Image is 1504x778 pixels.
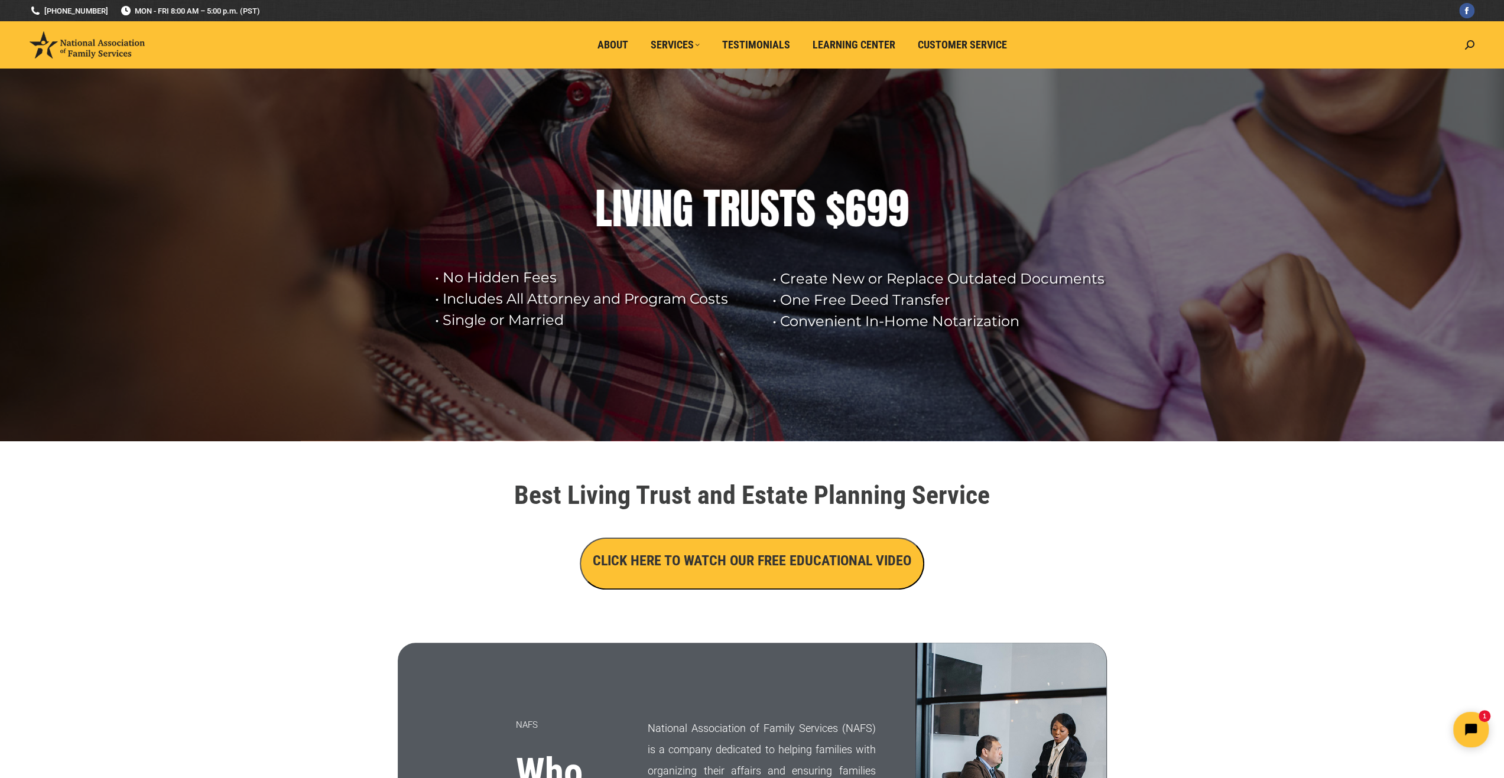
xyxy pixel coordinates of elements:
rs-layer: • Create New or Replace Outdated Documents • One Free Deed Transfer • Convenient In-Home Notariza... [772,268,1115,332]
div: S [760,185,779,232]
div: I [612,185,622,232]
img: National Association of Family Services [30,31,145,58]
span: Learning Center [813,38,895,51]
div: T [703,185,720,232]
div: 6 [845,185,866,232]
div: 9 [888,185,909,232]
div: V [622,185,642,232]
div: I [642,185,651,232]
h3: CLICK HERE TO WATCH OUR FREE EDUCATIONAL VIDEO [593,551,911,571]
button: CLICK HERE TO WATCH OUR FREE EDUCATIONAL VIDEO [580,538,924,590]
iframe: Tidio Chat [1295,702,1499,757]
div: S [796,185,816,232]
a: Facebook page opens in new window [1459,3,1474,18]
div: N [651,185,673,232]
span: Testimonials [722,38,790,51]
div: R [720,185,740,232]
rs-layer: • No Hidden Fees • Includes All Attorney and Program Costs • Single or Married [435,267,758,331]
span: Customer Service [918,38,1007,51]
a: [PHONE_NUMBER] [30,5,108,17]
span: About [597,38,628,51]
a: CLICK HERE TO WATCH OUR FREE EDUCATIONAL VIDEO [580,555,924,568]
div: 9 [866,185,888,232]
span: Services [651,38,700,51]
div: G [673,185,693,232]
div: T [779,185,796,232]
a: About [589,34,636,56]
div: U [740,185,760,232]
div: L [595,185,612,232]
a: Learning Center [804,34,904,56]
h1: Best Living Trust and Estate Planning Service [421,482,1083,508]
span: MON - FRI 8:00 AM – 5:00 p.m. (PST) [120,5,260,17]
a: Testimonials [714,34,798,56]
p: NAFS [516,714,619,735]
a: Customer Service [909,34,1015,56]
div: $ [826,185,845,232]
